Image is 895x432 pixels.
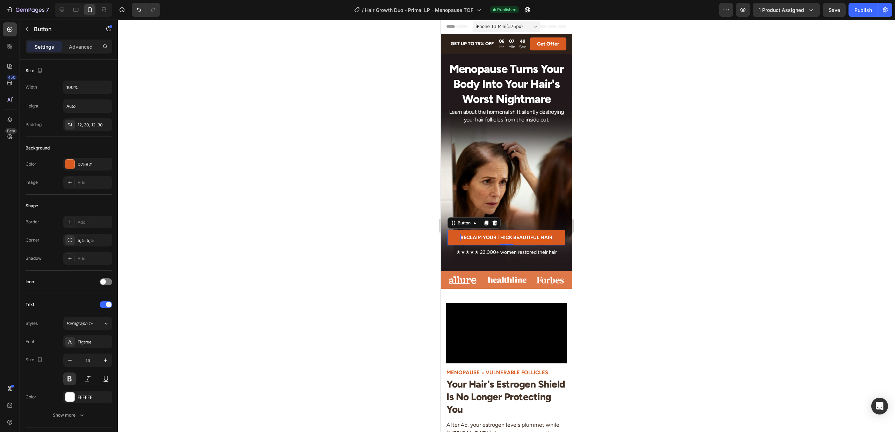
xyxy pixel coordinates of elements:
div: 5, 5, 5, 5 [78,237,110,244]
p: Button [34,25,93,33]
div: Size [26,355,44,365]
button: Save [823,3,846,17]
div: 450 [7,75,17,80]
iframe: Design area [441,20,572,432]
div: Publish [854,6,872,14]
div: Icon [26,279,34,285]
div: Styles [26,320,38,327]
span: Paragraph 1* [66,320,93,327]
div: Add... [78,219,110,225]
input: Auto [64,81,112,93]
button: Show more [26,409,112,421]
div: 12, 30, 12, 30 [78,122,110,128]
button: 1 product assigned [753,3,820,17]
div: Image [26,179,38,186]
div: Show more [53,412,85,419]
div: D75B21 [78,161,110,168]
div: Undo/Redo [132,3,160,17]
p: Advanced [69,43,93,50]
span: Save [829,7,840,13]
div: Background [26,145,50,151]
div: Shadow [26,255,42,262]
div: Font [26,339,34,345]
span: 1 product assigned [759,6,804,14]
div: Figtree [78,339,110,345]
div: Width [26,84,37,90]
div: Padding [26,121,42,128]
div: Color [26,161,36,167]
div: Color [26,394,36,400]
span: Hair Growth Duo - Primal LP - Menopause TOF [365,6,473,14]
div: Size [26,66,44,76]
input: Auto [64,100,112,112]
div: Height [26,103,38,109]
button: 7 [3,3,52,17]
div: Open Intercom Messenger [871,398,888,414]
div: Add... [78,180,110,186]
div: Shape [26,203,38,209]
div: Add... [78,256,110,262]
div: Corner [26,237,40,243]
div: FFFFFF [78,394,110,400]
div: Text [26,301,34,308]
p: Settings [35,43,54,50]
p: 7 [46,6,49,14]
button: Paragraph 1* [63,317,112,330]
span: Published [497,7,516,13]
button: Publish [849,3,878,17]
div: Beta [5,128,17,134]
span: / [362,6,364,14]
div: Border [26,219,39,225]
